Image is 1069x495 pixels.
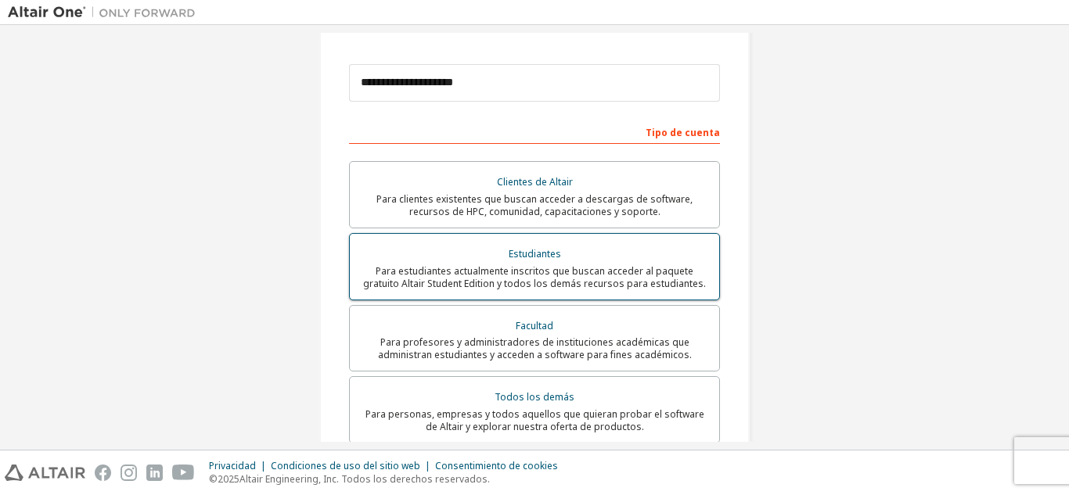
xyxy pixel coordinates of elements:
[363,264,706,290] font: Para estudiantes actualmente inscritos que buscan acceder al paquete gratuito Altair Student Edit...
[376,192,693,218] font: Para clientes existentes que buscan acceder a descargas de software, recursos de HPC, comunidad, ...
[209,459,256,472] font: Privacidad
[271,459,420,472] font: Condiciones de uso del sitio web
[495,390,574,404] font: Todos los demás
[646,126,720,139] font: Tipo de cuenta
[435,459,558,472] font: Consentimiento de cookies
[218,472,239,486] font: 2025
[121,465,137,481] img: instagram.svg
[95,465,111,481] img: facebook.svg
[365,407,704,433] font: Para personas, empresas y todos aquellos que quieran probar el software de Altair y explorar nues...
[172,465,195,481] img: youtube.svg
[516,319,553,332] font: Facultad
[509,247,561,260] font: Estudiantes
[8,5,203,20] img: Altair Uno
[5,465,85,481] img: altair_logo.svg
[146,465,163,481] img: linkedin.svg
[239,472,490,486] font: Altair Engineering, Inc. Todos los derechos reservados.
[378,335,692,361] font: Para profesores y administradores de instituciones académicas que administran estudiantes y acced...
[209,472,218,486] font: ©
[497,175,573,188] font: Clientes de Altair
